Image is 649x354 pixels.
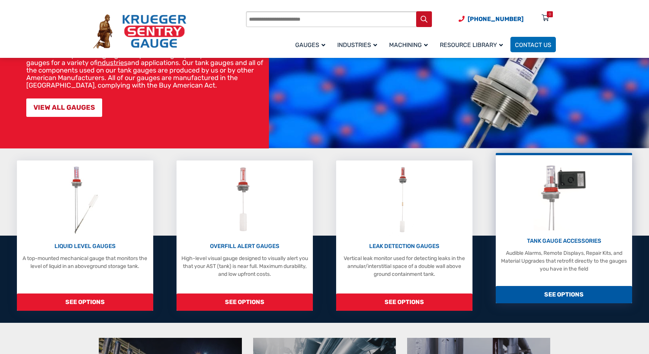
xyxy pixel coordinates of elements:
[177,293,313,311] span: SEE OPTIONS
[21,242,149,251] p: LIQUID LEVEL GAUGES
[65,164,105,236] img: Liquid Level Gauges
[336,160,472,311] a: Leak Detection Gauges LEAK DETECTION GAUGES Vertical leak monitor used for detecting leaks in the...
[21,254,149,270] p: A top-mounted mechanical gauge that monitors the level of liquid in an aboveground storage tank.
[180,254,309,278] p: High-level visual gauge designed to visually alert you that your AST (tank) is near full. Maximum...
[468,15,524,23] span: [PHONE_NUMBER]
[500,237,628,245] p: TANK GAUGE ACCESSORIES
[459,14,524,24] a: Phone Number (920) 434-8860
[440,41,503,48] span: Resource Library
[180,242,309,251] p: OVERFILL ALERT GAUGES
[549,11,551,17] div: 0
[496,286,632,303] span: SEE OPTIONS
[228,164,261,236] img: Overfill Alert Gauges
[336,293,472,311] span: SEE OPTIONS
[385,36,435,53] a: Machining
[534,159,594,230] img: Tank Gauge Accessories
[291,36,333,53] a: Gauges
[333,36,385,53] a: Industries
[340,254,469,278] p: Vertical leak monitor used for detecting leaks in the annular/interstitial space of a double wall...
[389,164,419,236] img: Leak Detection Gauges
[26,98,102,117] a: VIEW ALL GAUGES
[496,153,632,303] a: Tank Gauge Accessories TANK GAUGE ACCESSORIES Audible Alarms, Remote Displays, Repair Kits, and M...
[295,41,325,48] span: Gauges
[340,242,469,251] p: LEAK DETECTION GAUGES
[515,41,551,48] span: Contact Us
[337,41,377,48] span: Industries
[98,59,127,67] a: industries
[510,37,556,52] a: Contact Us
[17,293,153,311] span: SEE OPTIONS
[389,41,428,48] span: Machining
[500,249,628,273] p: Audible Alarms, Remote Displays, Repair Kits, and Material Upgrades that retrofit directly to the...
[93,14,186,49] img: Krueger Sentry Gauge
[17,160,153,311] a: Liquid Level Gauges LIQUID LEVEL GAUGES A top-mounted mechanical gauge that monitors the level of...
[26,44,265,89] p: At Krueger Sentry Gauge, for over 75 years we have manufactured over three million liquid-level g...
[177,160,313,311] a: Overfill Alert Gauges OVERFILL ALERT GAUGES High-level visual gauge designed to visually alert yo...
[435,36,510,53] a: Resource Library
